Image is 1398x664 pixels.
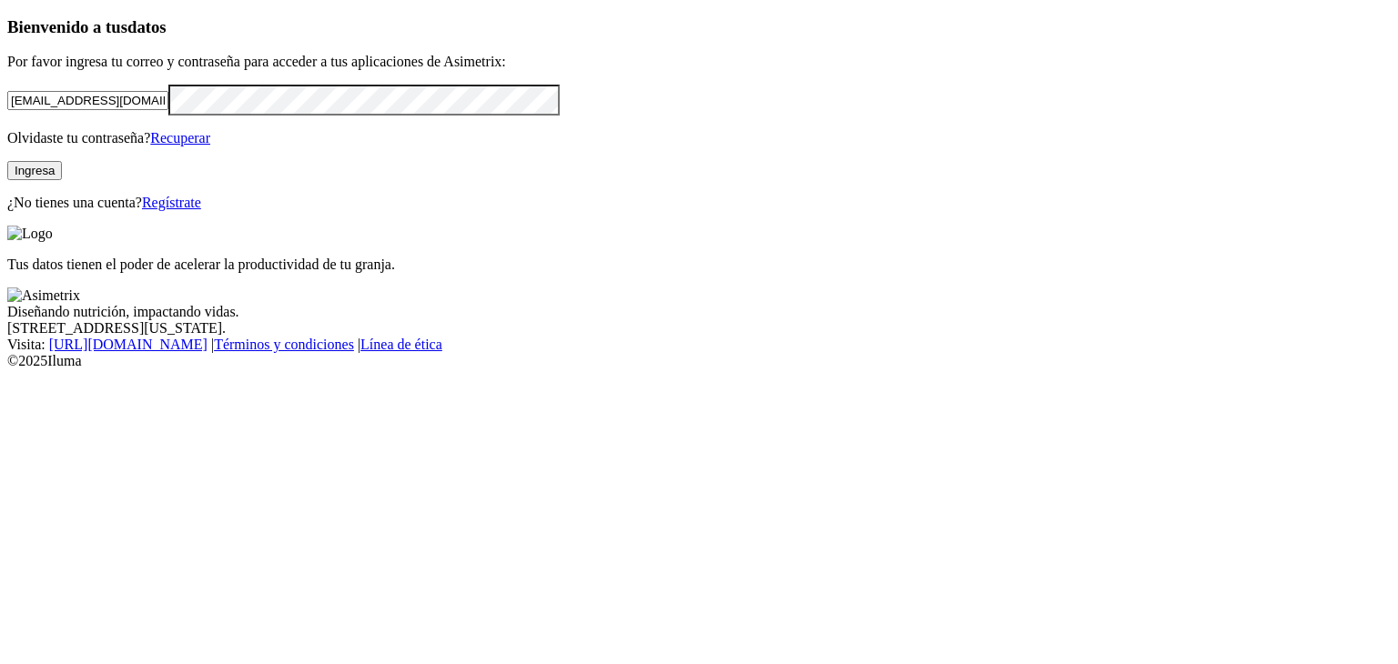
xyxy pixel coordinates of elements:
a: Términos y condiciones [214,337,354,352]
div: [STREET_ADDRESS][US_STATE]. [7,320,1391,337]
a: [URL][DOMAIN_NAME] [49,337,208,352]
input: Tu correo [7,91,168,110]
p: ¿No tienes una cuenta? [7,195,1391,211]
div: © 2025 Iluma [7,353,1391,369]
span: datos [127,17,167,36]
button: Ingresa [7,161,62,180]
h3: Bienvenido a tus [7,17,1391,37]
a: Regístrate [142,195,201,210]
a: Recuperar [150,130,210,146]
p: Olvidaste tu contraseña? [7,130,1391,146]
div: Visita : | | [7,337,1391,353]
p: Tus datos tienen el poder de acelerar la productividad de tu granja. [7,257,1391,273]
a: Línea de ética [360,337,442,352]
img: Asimetrix [7,287,80,304]
img: Logo [7,226,53,242]
div: Diseñando nutrición, impactando vidas. [7,304,1391,320]
p: Por favor ingresa tu correo y contraseña para acceder a tus aplicaciones de Asimetrix: [7,54,1391,70]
